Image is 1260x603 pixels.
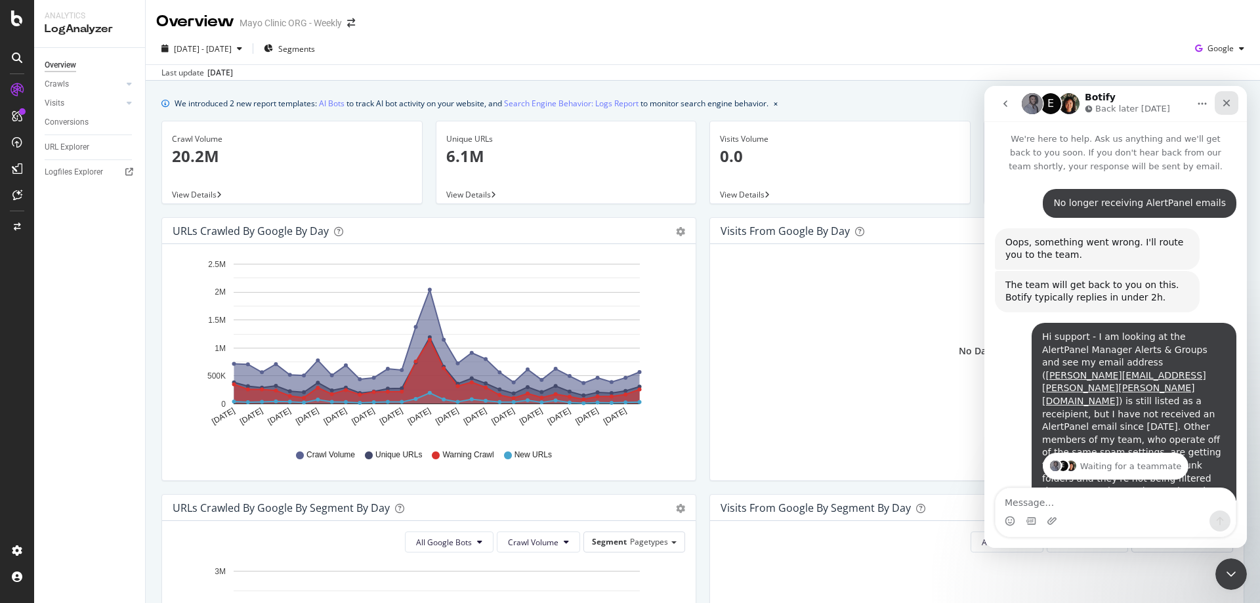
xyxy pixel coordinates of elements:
div: info banner [161,96,1244,110]
div: Mayo Clinic ORG - Weekly [240,16,342,30]
span: Crawl Volume [508,537,558,548]
span: Unique URLs [375,449,422,461]
button: [DATE] - [DATE] [156,38,247,59]
text: [DATE] [294,406,320,426]
button: Crawl Volume [497,531,580,552]
text: [DATE] [378,406,404,426]
div: Unique URLs [446,133,686,145]
div: LogAnalyzer [45,22,135,37]
span: Segments [278,43,315,54]
span: [DATE] - [DATE] [174,43,232,54]
div: Visits Volume [720,133,960,145]
text: 1.5M [208,316,226,325]
div: URLs Crawled by Google By Segment By Day [173,501,390,514]
button: Google [1190,38,1249,59]
span: View Details [720,189,765,200]
span: Google [1207,43,1234,54]
a: AI Bots [319,96,345,110]
span: New URLs [514,449,552,461]
div: Visits [45,96,64,110]
text: [DATE] [518,406,544,426]
button: All Google Bots [405,531,493,552]
div: gear [676,504,685,513]
span: Crawl Volume [306,449,355,461]
text: [DATE] [490,406,516,426]
a: Search Engine Behavior: Logs Report [504,96,639,110]
text: [DATE] [210,406,236,426]
span: Pagetypes [630,536,668,547]
button: Segments [259,38,320,59]
div: Last update [161,67,233,79]
span: Warning Crawl [442,449,493,461]
iframe: Intercom live chat [1215,558,1247,590]
text: [DATE] [350,406,376,426]
div: URL Explorer [45,140,89,154]
div: Analytics [45,10,135,22]
button: close banner [770,94,781,113]
span: Segment [592,536,627,547]
div: Visits from Google by day [721,224,850,238]
div: URLs Crawled by Google by day [173,224,329,238]
a: Logfiles Explorer [45,165,136,179]
div: No Data [959,344,996,358]
span: View Details [172,189,217,200]
a: Conversions [45,115,136,129]
a: Overview [45,58,136,72]
p: 6.1M [446,145,686,167]
text: 0 [221,400,226,409]
div: Logfiles Explorer [45,165,103,179]
text: 500K [207,371,226,381]
div: gear [676,227,685,236]
text: [DATE] [574,406,600,426]
p: 20.2M [172,145,412,167]
text: [DATE] [546,406,572,426]
text: [DATE] [266,406,293,426]
text: 1M [215,344,226,353]
text: [DATE] [462,406,488,426]
div: Conversions [45,115,89,129]
div: Visits from Google By Segment By Day [721,501,911,514]
text: 2.5M [208,260,226,269]
text: [DATE] [406,406,432,426]
div: Overview [156,10,234,33]
a: Crawls [45,77,123,91]
iframe: Intercom live chat [984,86,1247,548]
button: All Devices [971,531,1043,552]
svg: A chart. [173,255,681,437]
div: [DATE] [207,67,233,79]
text: [DATE] [322,406,348,426]
span: All Google Bots [416,537,472,548]
a: Visits [45,96,123,110]
span: All Devices [982,537,1022,548]
text: [DATE] [434,406,460,426]
text: [DATE] [602,406,628,426]
text: [DATE] [238,406,264,426]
